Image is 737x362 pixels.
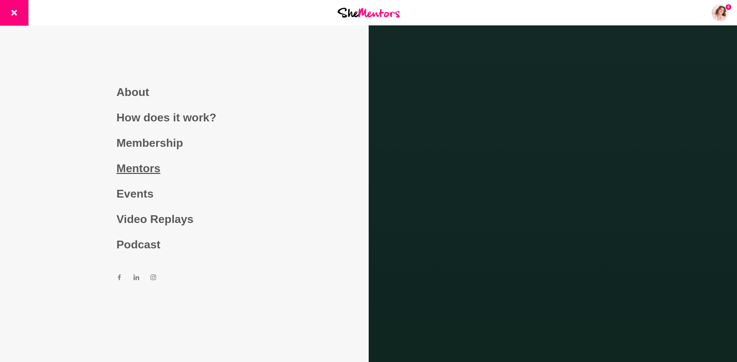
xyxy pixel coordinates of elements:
a: Video Replays [117,206,252,232]
a: Podcast [117,232,252,257]
a: Amanda Greenman6 [712,4,729,21]
a: How does it work? [117,105,252,130]
span: 6 [726,4,731,10]
a: Facebook [117,274,122,283]
a: Events [117,181,252,206]
a: LinkedIn [133,274,139,283]
img: Amanda Greenman [712,4,729,21]
a: Instagram [150,274,156,283]
img: She Mentors Logo [338,8,400,17]
a: Membership [117,130,252,156]
a: About [117,79,252,105]
a: Mentors [117,156,252,181]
